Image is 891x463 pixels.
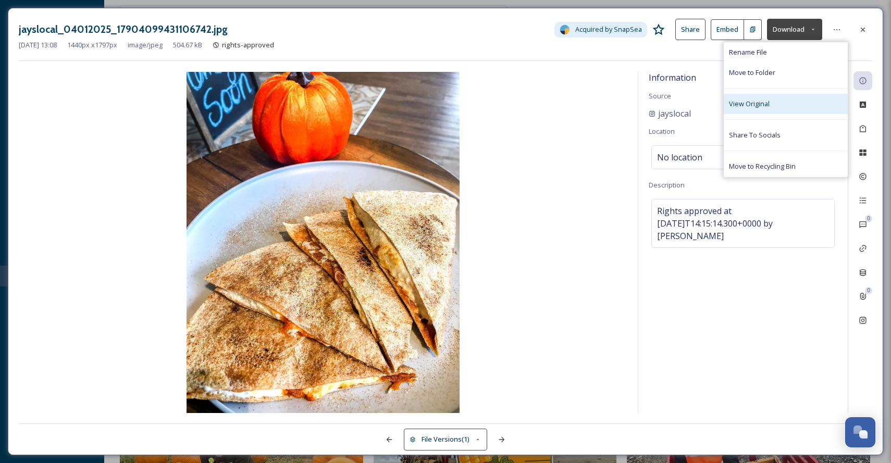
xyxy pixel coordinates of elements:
span: Rights approved at [DATE]T14:15:14.300+0000 by [PERSON_NAME] [657,205,829,242]
button: Download [767,19,822,40]
button: Open Chat [845,417,875,447]
button: Embed [711,19,744,40]
img: snapsea-logo.png [560,24,570,35]
span: Share To Socials [729,130,781,140]
div: 0 [865,287,872,294]
span: Information [649,72,696,83]
button: File Versions(1) [404,429,487,450]
span: View Original [729,99,770,109]
h3: jayslocal_04012025_17904099431106742.jpg [19,22,228,37]
span: Rename File [729,47,767,57]
span: Acquired by SnapSea [575,24,642,34]
span: Source [649,91,671,101]
span: Location [649,127,675,136]
span: Move to Folder [729,68,775,78]
div: 0 [865,215,872,222]
span: Move to Recycling Bin [729,161,796,171]
span: jayslocal [658,107,691,120]
span: [DATE] 13:08 [19,40,57,50]
span: Description [649,180,685,190]
span: 504.67 kB [173,40,202,50]
span: image/jpeg [128,40,163,50]
span: 1440 px x 1797 px [67,40,117,50]
img: 1mluY2lyoTAIZiy_aXYwds8e48ySJ-chL.jpg [19,72,627,413]
span: No location [657,151,702,164]
span: rights-approved [222,40,274,49]
a: jayslocal [649,107,691,120]
button: Share [675,19,706,40]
